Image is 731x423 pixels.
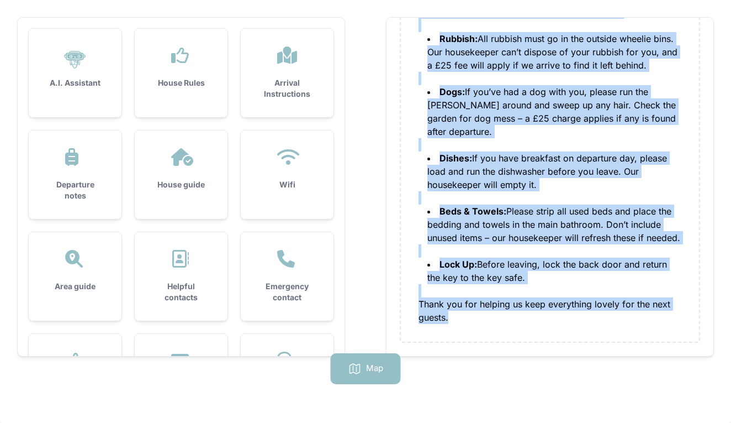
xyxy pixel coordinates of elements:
[439,153,472,164] strong: Dishes:
[241,130,333,208] a: Wifi
[29,130,121,219] a: Departure notes
[241,334,333,411] a: Social Media
[152,77,210,88] h3: House Rules
[427,32,681,72] li: All rubbish must go in the outside wheelie bins. Our housekeeper can’t dispose of your rubbish fo...
[427,152,681,191] li: If you have breakfast on departure day, please load and run the dishwasher before you leave. Our ...
[427,205,681,244] li: Please strip all used beds and place the bedding and towels in the main bathroom. Don’t include u...
[46,281,104,292] h3: Area guide
[439,86,465,97] strong: Dogs:
[258,77,316,100] h3: Arrival Instructions
[46,77,104,88] h3: A.I. Assistant
[419,297,681,324] div: Thank you for helping us keep everything lovely for the next guests.
[135,232,227,321] a: Helpful contacts
[135,130,227,208] a: House guide
[439,33,478,44] strong: Rubbish:
[135,29,227,106] a: House Rules
[258,281,316,303] h3: Emergency contact
[427,85,681,138] li: If you’ve had a dog with you, please run the [PERSON_NAME] around and sweep up any hair. Check th...
[135,334,227,422] a: Join our mailing list
[366,362,383,375] p: Map
[46,179,104,201] h3: Departure notes
[29,29,121,106] a: A.I. Assistant
[241,232,333,321] a: Emergency contact
[152,281,210,303] h3: Helpful contacts
[241,29,333,117] a: Arrival Instructions
[29,232,121,310] a: Area guide
[439,206,506,217] strong: Beds & Towels:
[258,179,316,190] h3: Wifi
[427,258,681,284] li: Before leaving, lock the back door and return the key to the key safe.
[152,179,210,190] h3: House guide
[439,259,477,270] strong: Lock Up:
